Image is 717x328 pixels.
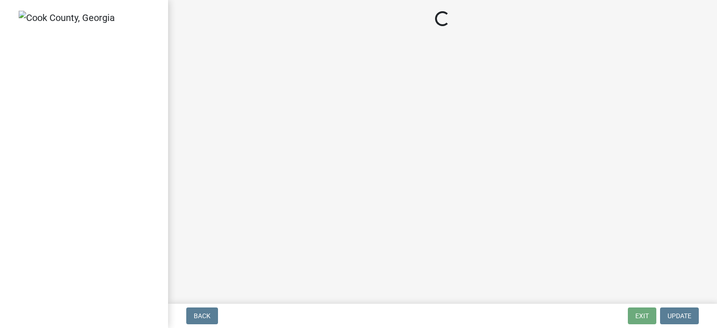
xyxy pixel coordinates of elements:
[628,307,656,324] button: Exit
[186,307,218,324] button: Back
[194,312,211,320] span: Back
[660,307,699,324] button: Update
[668,312,691,320] span: Update
[19,11,115,25] img: Cook County, Georgia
